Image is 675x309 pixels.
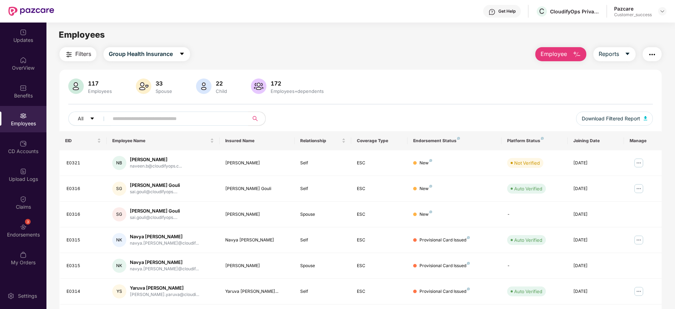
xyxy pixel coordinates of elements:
[633,183,644,194] img: manageButton
[214,80,228,87] div: 22
[112,156,126,170] div: NB
[90,116,95,122] span: caret-down
[573,185,618,192] div: [DATE]
[644,116,647,120] img: svg+xml;base64,PHN2ZyB4bWxucz0iaHR0cDovL3d3dy53My5vcmcvMjAwMC9zdmciIHhtbG5zOnhsaW5rPSJodHRwOi8vd3...
[507,138,562,144] div: Platform Status
[624,131,662,150] th: Manage
[550,8,599,15] div: CloudifyOps Private Limited
[300,288,345,295] div: Self
[112,284,126,298] div: YS
[467,262,470,265] img: svg+xml;base64,PHN2ZyB4bWxucz0iaHR0cDovL3d3dy53My5vcmcvMjAwMC9zdmciIHdpZHRoPSI4IiBoZWlnaHQ9IjgiIH...
[457,137,460,140] img: svg+xml;base64,PHN2ZyB4bWxucz0iaHR0cDovL3d3dy53My5vcmcvMjAwMC9zdmciIHdpZHRoPSI4IiBoZWlnaHQ9IjgiIH...
[541,50,567,58] span: Employee
[357,160,402,166] div: ESC
[573,288,618,295] div: [DATE]
[573,211,618,218] div: [DATE]
[300,160,345,166] div: Self
[501,202,567,227] td: -
[248,116,262,121] span: search
[112,138,209,144] span: Employee Name
[154,80,174,87] div: 33
[25,219,31,225] div: 3
[488,8,496,15] img: svg+xml;base64,PHN2ZyBpZD0iSGVscC0zMngzMiIgeG1sbnM9Imh0dHA6Ly93d3cudzMub3JnLzIwMDAvc3ZnIiB3aWR0aD...
[112,233,126,247] div: NK
[614,5,652,12] div: Pazcare
[130,189,180,195] div: sai.gouli@cloudifyops....
[130,285,199,291] div: Yaruva [PERSON_NAME]
[498,8,516,14] div: Get Help
[65,50,73,59] img: svg+xml;base64,PHN2ZyB4bWxucz0iaHR0cDovL3d3dy53My5vcmcvMjAwMC9zdmciIHdpZHRoPSIyNCIgaGVpZ2h0PSIyNC...
[599,50,619,58] span: Reports
[357,288,402,295] div: ESC
[429,210,432,213] img: svg+xml;base64,PHN2ZyB4bWxucz0iaHR0cDovL3d3dy53My5vcmcvMjAwMC9zdmciIHdpZHRoPSI4IiBoZWlnaHQ9IjgiIH...
[78,115,83,122] span: All
[8,7,54,16] img: New Pazcare Logo
[112,259,126,273] div: NK
[248,112,266,126] button: search
[419,185,432,192] div: New
[514,159,540,166] div: Not Verified
[419,211,432,218] div: New
[103,47,190,61] button: Group Health Insurancecaret-down
[300,211,345,218] div: Spouse
[300,185,345,192] div: Self
[633,234,644,246] img: manageButton
[87,80,113,87] div: 117
[59,47,96,61] button: Filters
[67,160,101,166] div: E0321
[419,288,470,295] div: Provisional Card Issued
[269,80,325,87] div: 172
[614,12,652,18] div: Customer_success
[501,253,567,279] td: -
[419,160,432,166] div: New
[130,266,199,272] div: navya.[PERSON_NAME]@cloudif...
[67,288,101,295] div: E0314
[357,211,402,218] div: ESC
[112,182,126,196] div: SG
[130,214,180,221] div: sai.gouli@cloudifyops....
[633,286,644,297] img: manageButton
[130,156,182,163] div: [PERSON_NAME]
[582,115,640,122] span: Download Filtered Report
[220,131,295,150] th: Insured Name
[573,237,618,244] div: [DATE]
[660,8,665,14] img: svg+xml;base64,PHN2ZyBpZD0iRHJvcGRvd24tMzJ4MzIiIHhtbG5zPSJodHRwOi8vd3d3LnczLm9yZy8yMDAwL3N2ZyIgd2...
[130,291,199,298] div: [PERSON_NAME].yaruva@cloudi...
[179,51,185,57] span: caret-down
[112,207,126,221] div: SG
[130,163,182,170] div: naveen.b@cloudifyops.c...
[67,263,101,269] div: E0315
[67,211,101,218] div: E0316
[535,47,586,61] button: Employee
[300,237,345,244] div: Self
[68,112,111,126] button: Allcaret-down
[130,233,199,240] div: Navya [PERSON_NAME]
[467,288,470,290] img: svg+xml;base64,PHN2ZyB4bWxucz0iaHR0cDovL3d3dy53My5vcmcvMjAwMC9zdmciIHdpZHRoPSI4IiBoZWlnaHQ9IjgiIH...
[59,30,105,40] span: Employees
[20,251,27,258] img: svg+xml;base64,PHN2ZyBpZD0iTXlfT3JkZXJzIiBkYXRhLW5hbWU9Ik15IE9yZGVycyIgeG1sbnM9Imh0dHA6Ly93d3cudz...
[225,211,289,218] div: [PERSON_NAME]
[300,263,345,269] div: Spouse
[413,138,496,144] div: Endorsement Status
[514,185,542,192] div: Auto Verified
[429,159,432,162] img: svg+xml;base64,PHN2ZyB4bWxucz0iaHR0cDovL3d3dy53My5vcmcvMjAwMC9zdmciIHdpZHRoPSI4IiBoZWlnaHQ9IjgiIH...
[357,263,402,269] div: ESC
[20,29,27,36] img: svg+xml;base64,PHN2ZyBpZD0iVXBkYXRlZCIgeG1sbnM9Imh0dHA6Ly93d3cudzMub3JnLzIwMDAvc3ZnIiB3aWR0aD0iMj...
[67,237,101,244] div: E0315
[75,50,91,58] span: Filters
[593,47,636,61] button: Reportscaret-down
[419,263,470,269] div: Provisional Card Issued
[625,51,630,57] span: caret-down
[130,259,199,266] div: Navya [PERSON_NAME]
[568,131,624,150] th: Joining Date
[225,185,289,192] div: [PERSON_NAME] Gouli
[20,84,27,92] img: svg+xml;base64,PHN2ZyBpZD0iQmVuZWZpdHMiIHhtbG5zPSJodHRwOi8vd3d3LnczLm9yZy8yMDAwL3N2ZyIgd2lkdGg9Ij...
[130,208,180,214] div: [PERSON_NAME] Gouli
[214,88,228,94] div: Child
[269,88,325,94] div: Employees+dependents
[196,78,212,94] img: svg+xml;base64,PHN2ZyB4bWxucz0iaHR0cDovL3d3dy53My5vcmcvMjAwMC9zdmciIHhtbG5zOnhsaW5rPSJodHRwOi8vd3...
[539,7,544,15] span: C
[573,160,618,166] div: [DATE]
[225,263,289,269] div: [PERSON_NAME]
[130,240,199,247] div: navya.[PERSON_NAME]@cloudif...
